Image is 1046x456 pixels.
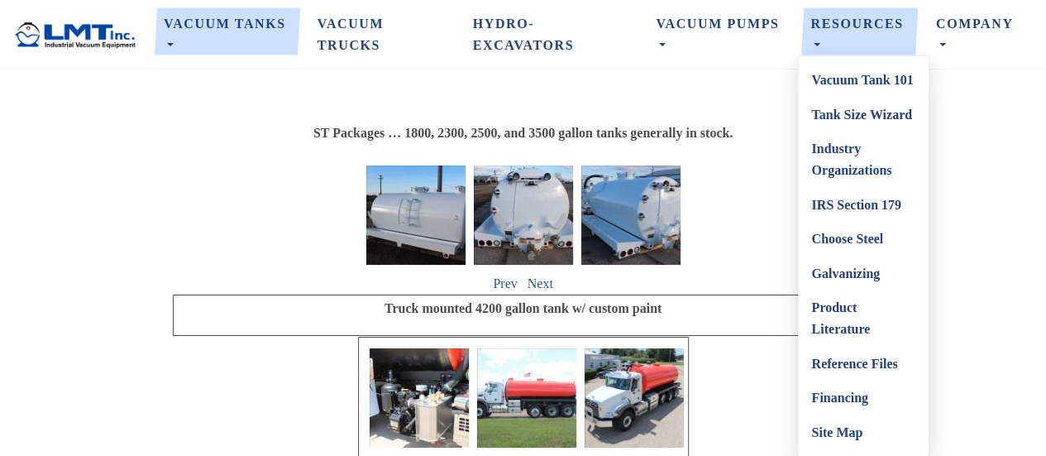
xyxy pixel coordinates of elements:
strong: Truck mounted 4200 gallon tank w/ custom paint [384,301,662,315]
a: Vacuum Trucks [304,7,460,62]
a: Hydro-Excavators [460,7,643,62]
img: IMG_7191.JPG [370,348,469,448]
a: Product Literature [798,290,929,346]
img: IMG_7228.JPG [585,348,684,448]
img: IMG_4358.JPG [474,166,573,265]
a: Company [923,7,1033,62]
a: Site Map [798,415,929,450]
a: Industry Organizations [798,132,929,187]
a: Next [528,276,553,290]
img: LMT Inc. [13,21,137,50]
img: IMG_4357.JPG [366,166,466,265]
a: Resources [797,7,922,62]
img: IMG_7197.JPG [477,348,576,448]
a: Financing [798,381,929,415]
a: Reference Files [798,347,929,382]
a: Choose Steel [798,222,929,257]
a: IRS Section 179 [798,188,929,223]
strong: ST Packages … 1800, 2300, 2500, and 3500 gallon tanks generally in stock. [313,126,733,140]
a: Vacuum Pumps [642,7,797,62]
a: Vacuum Tank 101 [798,63,929,98]
a: Vacuum Tanks [150,7,304,62]
a: Prev [493,276,517,290]
img: IMG_4359.JPG [581,166,681,265]
a: Tank Size Wizard [798,98,929,132]
a: Galvanizing [798,257,929,291]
